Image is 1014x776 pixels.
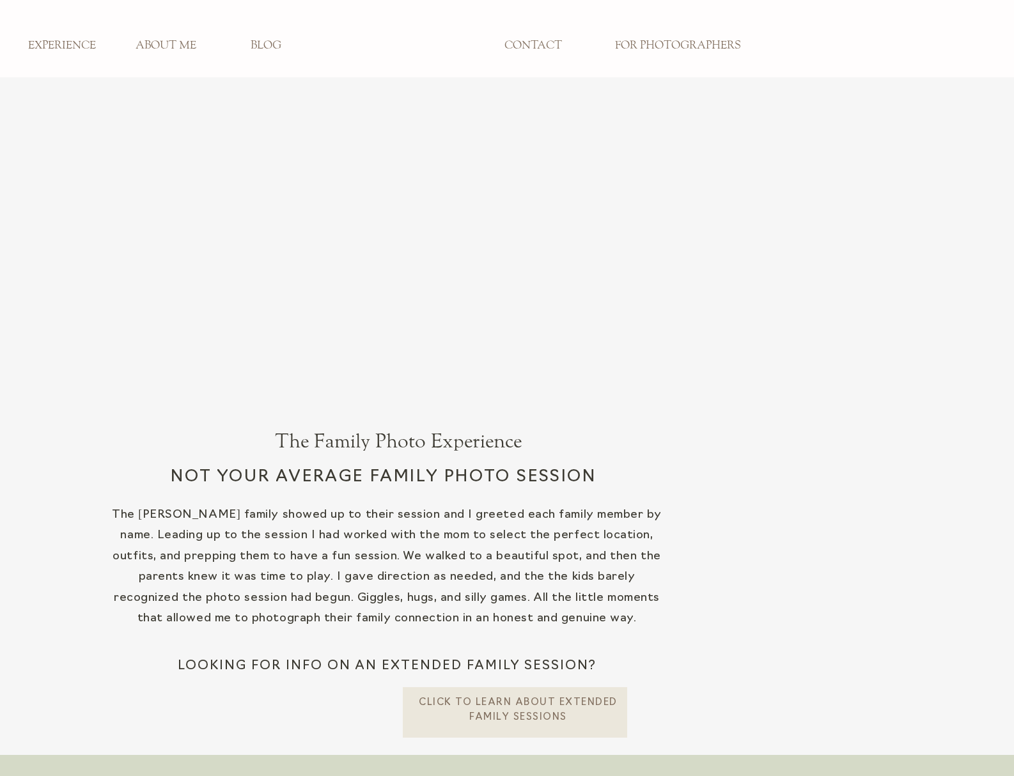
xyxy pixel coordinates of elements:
a: BLOG [224,39,308,53]
a: CLick To learn about extended Family Sessions [418,696,618,722]
h2: Not your average family photo session [35,465,732,502]
a: EXPERIENCE [20,39,104,53]
a: CONTACT [491,39,575,53]
h1: The Family Photo Experience [179,430,617,456]
a: FOR PHOTOGRAPHERS [605,39,749,53]
p: The [PERSON_NAME] family showed up to their session and I greeted each family member by name. Lea... [111,505,663,638]
h2: Looking for info on an extended family session? [38,656,735,694]
a: ABOUT ME [123,39,208,53]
